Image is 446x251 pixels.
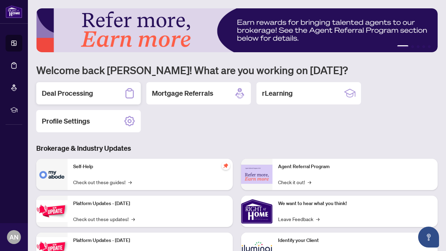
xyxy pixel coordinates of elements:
img: Self-Help [36,159,68,190]
h3: Brokerage & Industry Updates [36,143,438,153]
img: Platform Updates - July 21, 2025 [36,200,68,222]
a: Leave Feedback→ [278,215,320,223]
img: We want to hear what you think! [241,196,272,227]
h2: rLearning [262,88,293,98]
span: pushpin [222,162,230,170]
p: Platform Updates - [DATE] [73,200,227,207]
span: → [131,215,135,223]
button: 4 [422,45,425,48]
p: Self-Help [73,163,227,171]
button: 2 [411,45,414,48]
h2: Profile Settings [42,116,90,126]
span: → [128,178,132,186]
span: → [316,215,320,223]
h2: Mortgage Referrals [152,88,213,98]
a: Check out these guides!→ [73,178,132,186]
img: Agent Referral Program [241,165,272,184]
img: Slide 0 [36,8,438,52]
p: Identify your Client [278,237,432,244]
span: → [308,178,311,186]
h1: Welcome back [PERSON_NAME]! What are you working on [DATE]? [36,63,438,77]
button: 1 [397,45,408,48]
p: Agent Referral Program [278,163,432,171]
p: Platform Updates - [DATE] [73,237,227,244]
img: logo [6,5,22,18]
button: 5 [428,45,431,48]
h2: Deal Processing [42,88,93,98]
button: Open asap [418,227,439,248]
p: We want to hear what you think! [278,200,432,207]
a: Check it out!→ [278,178,311,186]
button: 3 [417,45,420,48]
a: Check out these updates!→ [73,215,135,223]
span: AN [9,232,18,242]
